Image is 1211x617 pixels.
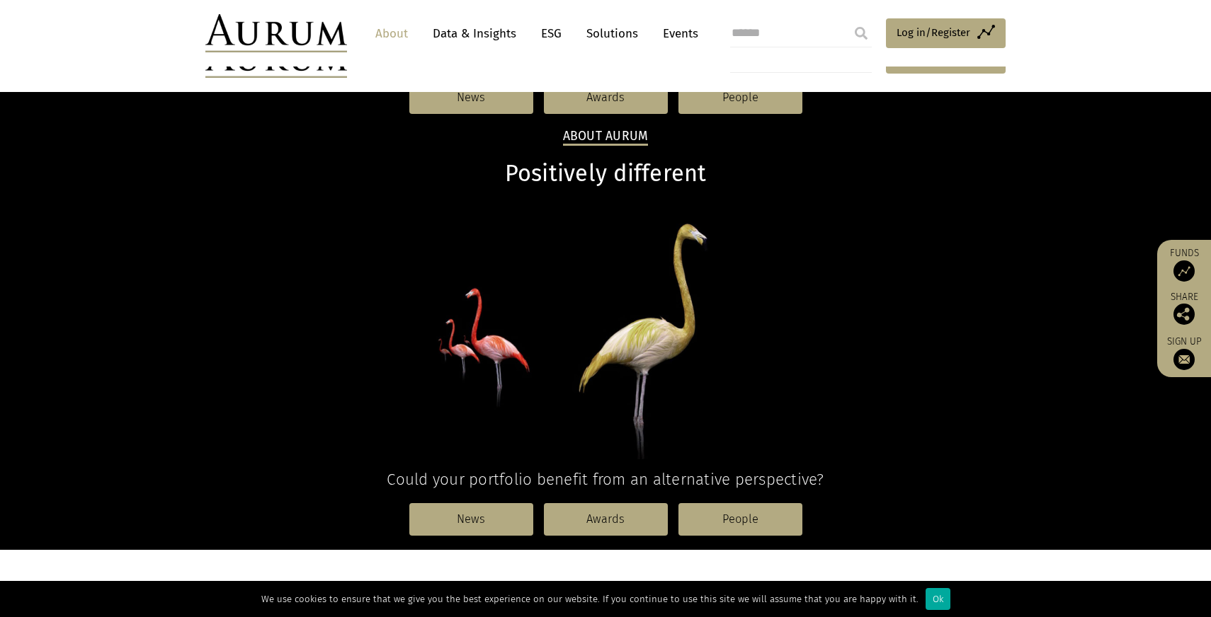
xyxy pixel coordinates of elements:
[579,21,645,47] a: Solutions
[544,81,668,114] a: Awards
[205,14,347,52] img: Aurum
[563,129,649,146] h2: About Aurum
[926,588,950,610] div: Ok
[205,470,1006,489] h4: Could your portfolio benefit from an alternative perspective?
[409,81,533,114] a: News
[678,81,802,114] a: People
[1164,247,1204,282] a: Funds
[886,18,1006,48] a: Log in/Register
[1173,260,1195,282] img: Access Funds
[368,21,415,47] a: About
[409,503,533,536] a: News
[205,160,1006,188] h1: Positively different
[897,24,970,41] span: Log in/Register
[534,21,569,47] a: ESG
[656,21,698,47] a: Events
[544,503,668,536] a: Awards
[1173,349,1195,370] img: Sign up to our newsletter
[847,19,875,47] input: Submit
[1164,292,1204,325] div: Share
[1173,304,1195,325] img: Share this post
[1164,335,1204,370] a: Sign up
[426,21,523,47] a: Data & Insights
[678,503,802,536] a: People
